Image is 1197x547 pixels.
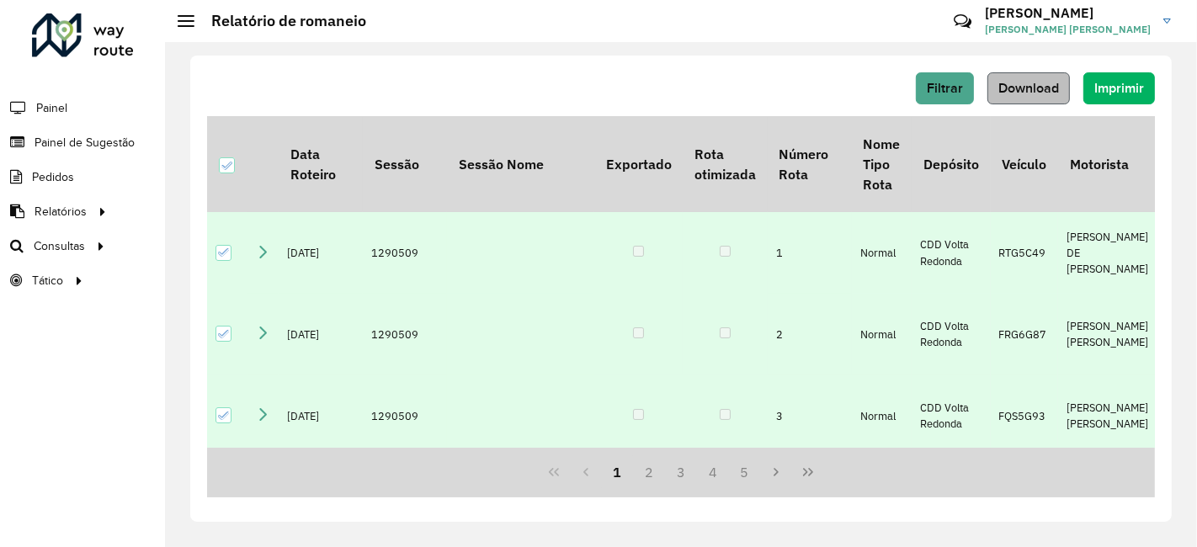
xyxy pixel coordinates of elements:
button: 5 [729,456,761,488]
td: CDD Volta Redonda [912,375,990,457]
span: Tático [32,272,63,289]
button: Last Page [792,456,824,488]
td: 1290509 [363,212,447,294]
td: [DATE] [279,375,363,457]
td: Normal [852,375,912,457]
td: 3 [768,375,852,457]
button: 2 [633,456,665,488]
th: Motorista [1058,116,1157,212]
button: Filtrar [916,72,974,104]
span: Pedidos [32,168,74,186]
button: 1 [602,456,634,488]
th: Depósito [912,116,990,212]
td: Normal [852,294,912,375]
td: RTG5C49 [991,212,1058,294]
button: Download [987,72,1070,104]
span: Imprimir [1094,81,1144,95]
span: Download [998,81,1059,95]
td: FQS5G93 [991,375,1058,457]
td: 1 [768,212,852,294]
span: Painel de Sugestão [35,134,135,151]
td: CDD Volta Redonda [912,212,990,294]
td: [PERSON_NAME] [PERSON_NAME] [1058,375,1157,457]
span: Consultas [34,237,85,255]
a: Contato Rápido [944,3,981,40]
td: CDD Volta Redonda [912,294,990,375]
td: Normal [852,212,912,294]
h2: Relatório de romaneio [194,12,366,30]
td: [PERSON_NAME] [PERSON_NAME] [1058,294,1157,375]
th: Data Roteiro [279,116,363,212]
td: 1290509 [363,294,447,375]
span: Filtrar [927,81,963,95]
th: Veículo [991,116,1058,212]
h3: [PERSON_NAME] [985,5,1151,21]
button: 3 [665,456,697,488]
td: [PERSON_NAME] DE [PERSON_NAME] [1058,212,1157,294]
button: Next Page [760,456,792,488]
button: Imprimir [1083,72,1155,104]
td: 1290509 [363,375,447,457]
td: 2 [768,294,852,375]
th: Exportado [594,116,683,212]
td: [DATE] [279,212,363,294]
th: Nome Tipo Rota [852,116,912,212]
th: Rota otimizada [683,116,767,212]
td: [DATE] [279,294,363,375]
th: Sessão Nome [447,116,594,212]
td: FRG6G87 [991,294,1058,375]
th: Número Rota [768,116,852,212]
th: Sessão [363,116,447,212]
button: 4 [697,456,729,488]
span: [PERSON_NAME] [PERSON_NAME] [985,22,1151,37]
span: Painel [36,99,67,117]
span: Relatórios [35,203,87,220]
